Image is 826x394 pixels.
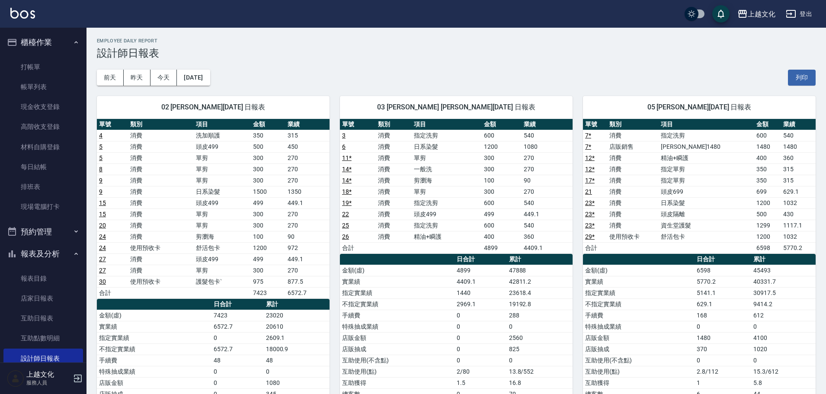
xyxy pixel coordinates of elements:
[3,157,83,177] a: 每日結帳
[376,141,412,152] td: 消費
[607,231,659,242] td: 使用預收卡
[285,186,330,197] td: 1350
[264,366,330,377] td: 0
[128,253,194,265] td: 消費
[285,276,330,287] td: 877.5
[507,276,573,287] td: 42811.2
[194,152,251,163] td: 單剪
[751,287,816,298] td: 30917.5
[583,310,695,321] td: 手續費
[128,197,194,208] td: 消費
[264,310,330,321] td: 23020
[455,355,507,366] td: 0
[97,321,211,332] td: 實業績
[264,343,330,355] td: 18000.9
[3,197,83,217] a: 現場電腦打卡
[412,208,482,220] td: 頭皮499
[128,242,194,253] td: 使用預收卡
[482,130,522,141] td: 600
[376,163,412,175] td: 消費
[376,231,412,242] td: 消費
[455,265,507,276] td: 4899
[99,177,102,184] a: 9
[99,256,106,263] a: 27
[128,208,194,220] td: 消費
[695,355,751,366] td: 0
[583,332,695,343] td: 店販金額
[412,141,482,152] td: 日系染髮
[340,310,455,321] td: 手續費
[340,276,455,287] td: 實業績
[695,287,751,298] td: 5141.1
[3,177,83,197] a: 排班表
[754,186,781,197] td: 699
[754,220,781,231] td: 1299
[3,308,83,328] a: 互助日報表
[251,163,285,175] td: 300
[583,276,695,287] td: 實業績
[99,233,106,240] a: 24
[376,220,412,231] td: 消費
[99,154,102,161] a: 5
[342,143,346,150] a: 6
[194,197,251,208] td: 頭皮499
[251,197,285,208] td: 499
[194,163,251,175] td: 單剪
[751,355,816,366] td: 0
[340,298,455,310] td: 不指定實業績
[482,163,522,175] td: 300
[211,366,264,377] td: 0
[194,265,251,276] td: 單剪
[128,265,194,276] td: 消費
[754,141,781,152] td: 1480
[482,175,522,186] td: 100
[659,152,754,163] td: 精油+瞬護
[482,186,522,197] td: 300
[748,9,775,19] div: 上越文化
[3,243,83,265] button: 報表及分析
[412,175,482,186] td: 剪瀏海
[251,175,285,186] td: 300
[781,208,816,220] td: 430
[659,208,754,220] td: 頭皮隔離
[376,208,412,220] td: 消費
[285,152,330,163] td: 270
[285,231,330,242] td: 90
[97,38,816,44] h2: Employee Daily Report
[781,242,816,253] td: 5770.2
[754,163,781,175] td: 350
[99,222,106,229] a: 20
[712,5,730,22] button: save
[99,211,106,218] a: 15
[659,163,754,175] td: 指定單剪
[781,119,816,130] th: 業績
[751,343,816,355] td: 1020
[340,119,376,130] th: 單號
[751,254,816,265] th: 累計
[412,220,482,231] td: 指定洗剪
[251,287,285,298] td: 7423
[342,233,349,240] a: 26
[754,231,781,242] td: 1200
[107,103,319,112] span: 02 [PERSON_NAME][DATE] 日報表
[340,119,573,254] table: a dense table
[507,298,573,310] td: 19192.8
[194,231,251,242] td: 剪瀏海
[482,208,522,220] td: 499
[7,370,24,387] img: Person
[3,97,83,117] a: 現金收支登錄
[522,242,573,253] td: 4409.1
[695,276,751,287] td: 5770.2
[99,267,106,274] a: 27
[412,152,482,163] td: 單剪
[751,276,816,287] td: 40331.7
[695,265,751,276] td: 6598
[99,244,106,251] a: 24
[177,70,210,86] button: [DATE]
[607,141,659,152] td: 店販銷售
[659,197,754,208] td: 日系染髮
[128,163,194,175] td: 消費
[128,130,194,141] td: 消費
[97,119,330,299] table: a dense table
[583,119,816,254] table: a dense table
